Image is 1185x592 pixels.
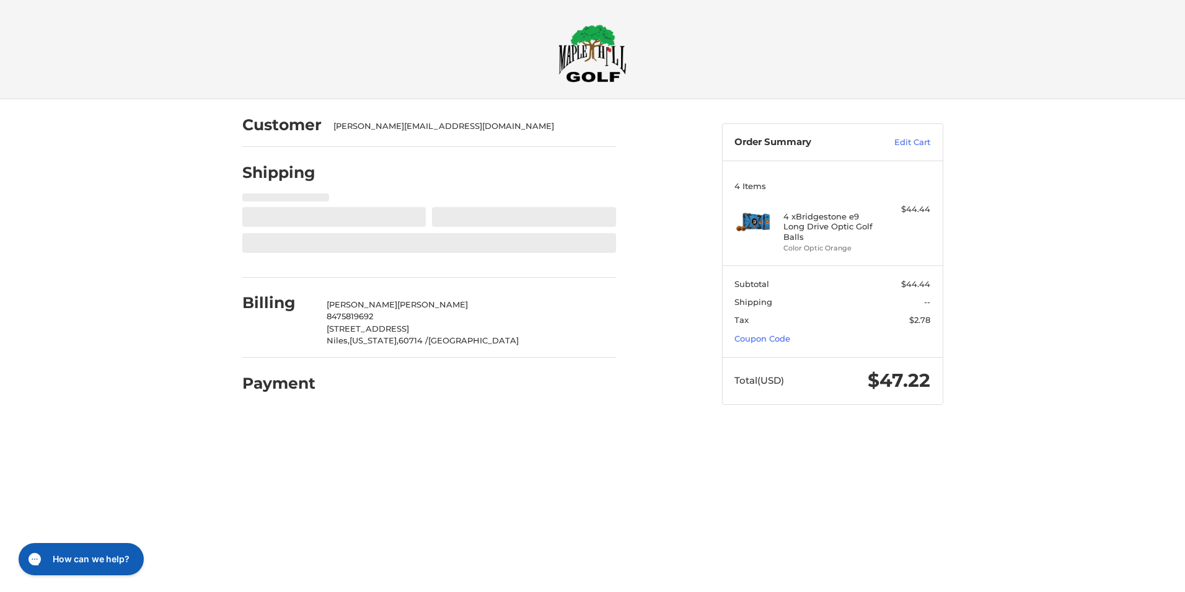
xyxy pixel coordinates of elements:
h3: 4 Items [734,181,930,191]
span: [PERSON_NAME] [327,299,397,309]
span: Shipping [734,297,772,307]
span: 8475819692 [327,311,373,321]
span: -- [924,297,930,307]
span: $47.22 [868,369,930,392]
span: Subtotal [734,279,769,289]
div: $44.44 [881,203,930,216]
span: [PERSON_NAME] [397,299,468,309]
span: Tax [734,315,749,325]
a: Coupon Code [734,334,790,343]
img: Maple Hill Golf [558,24,627,82]
h2: Billing [242,293,315,312]
iframe: Gorgias live chat messenger [12,539,148,580]
div: [PERSON_NAME][EMAIL_ADDRESS][DOMAIN_NAME] [333,120,604,133]
span: $2.78 [909,315,930,325]
h2: Customer [242,115,322,135]
a: Edit Cart [868,136,930,149]
h3: Order Summary [734,136,868,149]
span: Total (USD) [734,374,784,386]
h2: Shipping [242,163,315,182]
span: $44.44 [901,279,930,289]
span: [GEOGRAPHIC_DATA] [428,335,519,345]
li: Color Optic Orange [783,243,878,254]
iframe: Google Customer Reviews [1083,559,1185,592]
h4: 4 x Bridgestone e9 Long Drive Optic Golf Balls [783,211,878,242]
h2: Payment [242,374,315,393]
span: Niles, [327,335,350,345]
span: 60714 / [399,335,428,345]
span: [US_STATE], [350,335,399,345]
span: [STREET_ADDRESS] [327,324,409,334]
